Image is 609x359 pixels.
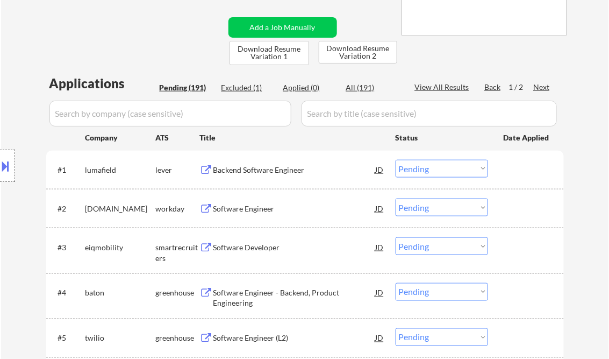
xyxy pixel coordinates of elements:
div: Applied (0) [283,82,337,93]
div: Software Engineer - Backend, Product Engineering [213,288,376,309]
div: Next [534,82,551,93]
div: All (191) [346,82,400,93]
div: JD [375,199,385,218]
div: Backend Software Engineer [213,165,376,175]
div: baton [85,288,156,299]
div: JD [375,283,385,302]
div: JD [375,160,385,179]
div: Back [485,82,502,93]
button: Add a Job Manually [228,17,337,38]
button: Download Resume Variation 1 [230,41,309,65]
div: Software Engineer (L2) [213,333,376,344]
div: Status [396,128,488,147]
div: View All Results [415,82,472,93]
div: Software Engineer [213,203,376,214]
div: #5 [58,333,77,344]
div: #4 [58,288,77,299]
button: Download Resume Variation 2 [319,41,397,64]
div: 1 / 2 [509,82,534,93]
div: JD [375,237,385,257]
div: greenhouse [156,333,200,344]
div: Software Developer [213,242,376,253]
input: Search by title (case sensitive) [302,101,557,126]
div: twilio [85,333,156,344]
div: Title [200,132,385,143]
div: greenhouse [156,288,200,299]
div: Excluded (1) [221,82,275,93]
div: JD [375,328,385,348]
div: Date Applied [504,132,551,143]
